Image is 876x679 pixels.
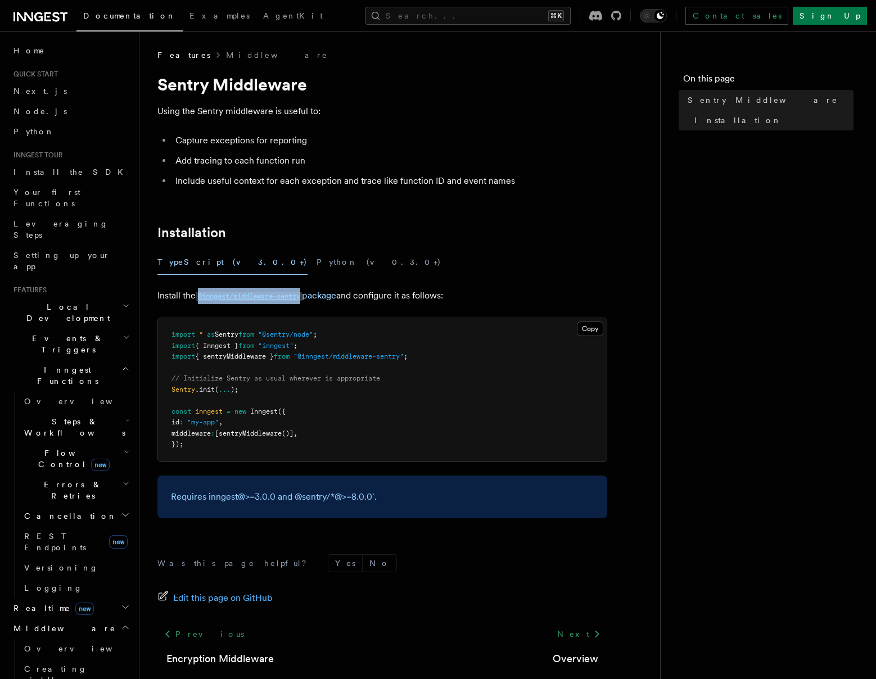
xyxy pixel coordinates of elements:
span: from [274,352,290,360]
span: , [293,429,297,437]
span: from [238,342,254,350]
span: { sentryMiddleware } [195,352,274,360]
span: = [227,408,231,415]
span: .init [195,386,215,393]
p: Requires inngest@>=3.0.0 and @sentry/*@>=8.0.0`. [171,489,594,505]
span: Next.js [13,87,67,96]
button: Steps & Workflows [20,411,132,443]
span: middleware [171,429,211,437]
span: ({ [278,408,286,415]
span: ; [313,331,317,338]
a: Middleware [226,49,328,61]
span: Errors & Retries [20,479,122,501]
a: Encryption Middleware [166,651,274,667]
p: Using the Sentry middleware is useful to: [157,103,607,119]
span: import [171,352,195,360]
span: Node.js [13,107,67,116]
span: : [179,418,183,426]
a: Installation [157,225,226,241]
span: Overview [24,644,140,653]
span: AgentKit [263,11,323,20]
span: // Initialize Sentry as usual wherever is appropriate [171,374,380,382]
span: "@inngest/middleware-sentry" [293,352,404,360]
span: Leveraging Steps [13,219,109,239]
a: Leveraging Steps [9,214,132,245]
button: Flow Controlnew [20,443,132,474]
a: REST Endpointsnew [20,526,132,558]
span: Home [13,45,45,56]
span: Versioning [24,563,98,572]
span: [ [215,429,219,437]
span: Your first Functions [13,188,80,208]
a: Overview [20,639,132,659]
span: ; [404,352,408,360]
span: Sentry Middleware [688,94,838,106]
span: Install the SDK [13,168,130,176]
span: ); [231,386,238,393]
a: Logging [20,578,132,598]
h4: On this page [683,72,854,90]
li: Capture exceptions for reporting [172,133,607,148]
a: Setting up your app [9,245,132,277]
span: { Inngest } [195,342,238,350]
span: ; [293,342,297,350]
a: Your first Functions [9,182,132,214]
kbd: ⌘K [548,10,564,21]
button: Inngest Functions [9,360,132,391]
span: Cancellation [20,510,117,522]
span: Logging [24,583,83,592]
span: as [207,331,215,338]
button: TypeScript (v3.0.0+) [157,250,308,275]
span: import [171,331,195,338]
h1: Sentry Middleware [157,74,607,94]
span: : [211,429,215,437]
span: ()] [282,429,293,437]
button: Middleware [9,618,132,639]
a: @inngest/middleware-sentrypackage [196,290,336,301]
li: Add tracing to each function run [172,153,607,169]
span: const [171,408,191,415]
a: Contact sales [685,7,788,25]
button: Local Development [9,297,132,328]
a: Edit this page on GitHub [157,590,273,606]
button: Errors & Retries [20,474,132,506]
span: Features [9,286,47,295]
span: Examples [189,11,250,20]
span: Sentry [215,331,238,338]
span: Quick start [9,70,58,79]
span: "inngest" [258,342,293,350]
p: Was this page helpful? [157,558,314,569]
span: "my-app" [187,418,219,426]
button: Cancellation [20,506,132,526]
a: AgentKit [256,3,329,30]
span: }); [171,440,183,448]
span: from [238,331,254,338]
a: Overview [20,391,132,411]
button: Search...⌘K [365,7,571,25]
a: Home [9,40,132,61]
span: import [171,342,195,350]
a: Sign Up [793,7,867,25]
a: Examples [183,3,256,30]
span: Events & Triggers [9,333,123,355]
span: Inngest tour [9,151,63,160]
button: Events & Triggers [9,328,132,360]
div: Inngest Functions [9,391,132,598]
span: ( [215,386,219,393]
button: Python (v0.3.0+) [317,250,441,275]
button: Yes [328,555,362,572]
a: Installation [690,110,854,130]
span: Sentry [171,386,195,393]
span: Flow Control [20,447,124,470]
a: Next.js [9,81,132,101]
span: Setting up your app [13,251,110,271]
span: inngest [195,408,223,415]
span: Inngest [250,408,278,415]
a: Previous [157,624,250,644]
span: Middleware [9,623,116,634]
span: Python [13,127,55,136]
button: Copy [577,322,603,336]
a: Node.js [9,101,132,121]
span: new [109,535,128,549]
a: Overview [553,651,598,667]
